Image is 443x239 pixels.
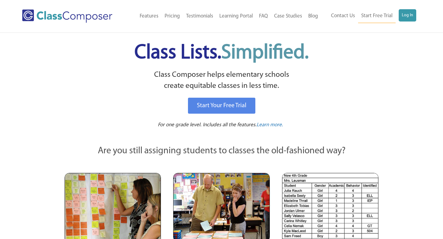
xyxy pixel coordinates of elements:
[158,122,257,127] span: For one grade level. Includes all the features.
[321,9,416,23] nav: Header Menu
[65,144,378,158] p: Are you still assigning students to classes the old-fashioned way?
[271,10,305,23] a: Case Studies
[137,10,162,23] a: Features
[126,10,321,23] nav: Header Menu
[257,122,283,127] span: Learn more.
[399,9,416,22] a: Log In
[134,43,309,63] span: Class Lists.
[257,121,283,129] a: Learn more.
[256,10,271,23] a: FAQ
[305,10,321,23] a: Blog
[197,103,246,109] span: Start Your Free Trial
[188,98,255,114] a: Start Your Free Trial
[64,69,379,92] p: Class Composer helps elementary schools create equitable classes in less time.
[328,9,358,23] a: Contact Us
[221,43,309,63] span: Simplified.
[183,10,216,23] a: Testimonials
[22,10,112,23] img: Class Composer
[216,10,256,23] a: Learning Portal
[358,9,396,23] a: Start Free Trial
[162,10,183,23] a: Pricing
